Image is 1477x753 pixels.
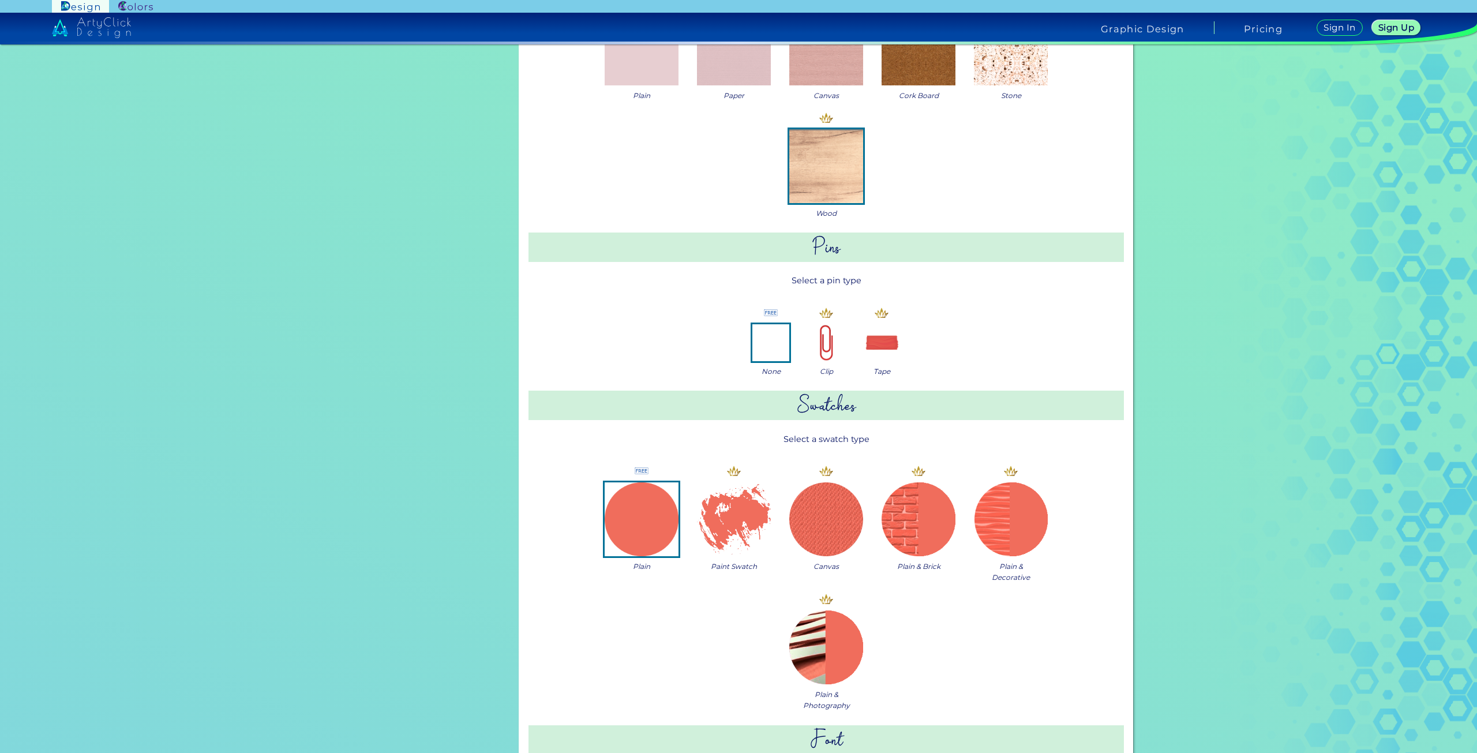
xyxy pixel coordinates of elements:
[819,464,833,478] img: icon_premium_gold.svg
[789,610,863,684] img: ex-img-swatch-type-6.png
[882,12,955,85] img: ex-mb-sw-style-5.png
[1380,24,1412,32] h5: Sign Up
[528,391,1124,420] h2: Swatches
[819,306,833,320] img: icon_premium_gold.svg
[816,208,837,219] span: Wood
[882,482,955,556] img: ex-img-swatch-type-4.png
[723,90,744,101] span: Paper
[635,464,648,478] img: icon_free.svg
[528,428,1124,449] p: Select a swatch type
[789,12,863,85] img: ex-mb-sw-style-2.png
[1101,24,1184,33] h4: Graphic Design
[605,12,678,85] img: ex-mb-sw-style-0.jpg
[897,561,940,572] span: Plain & Brick
[697,482,771,556] img: ex-img-swatch-type-2.png
[528,233,1124,262] h2: Pins
[762,366,781,377] span: None
[820,366,833,377] span: Clip
[1319,20,1360,35] a: Sign In
[605,482,678,556] img: ex-img-swatch-type-1.png
[1004,464,1018,478] img: icon_premium_gold.svg
[633,561,650,572] span: Plain
[752,324,789,361] img: ex-mb-pin-style-0.jpg
[52,17,132,38] img: artyclick_design_logo_white_combined_path.svg
[764,306,778,320] img: icon_free.svg
[819,111,833,125] img: icon_premium_gold.svg
[799,689,854,711] span: Plain & Photography
[1001,90,1021,101] span: Stone
[1244,24,1283,33] a: Pricing
[814,561,839,572] span: Canvas
[983,561,1039,583] span: Plain & Decorative
[819,592,833,606] img: icon_premium_gold.svg
[789,482,863,556] img: ex-img-swatch-type-3.png
[814,90,839,101] span: Canvas
[874,366,890,377] span: Tape
[697,12,771,85] img: ex-mb-sw-style-1.png
[727,464,741,478] img: icon_premium_gold.svg
[1325,24,1354,32] h5: Sign In
[1374,21,1418,35] a: Sign Up
[875,306,889,320] img: icon_premium_gold.svg
[118,1,153,12] img: ArtyClick Colors logo
[974,12,1048,85] img: ex-mb-sw-style-4.png
[912,464,925,478] img: icon_premium_gold.svg
[789,129,863,203] img: ex-mb-sw-style-3.png
[808,324,845,361] img: ex-mb-pin-style-3.jpg
[863,324,900,361] img: ex-mb-pin-style-4.png
[633,90,650,101] span: Plain
[974,482,1048,556] img: ex-img-swatch-type-5.png
[899,90,939,101] span: Cork Board
[528,270,1124,291] p: Select a pin type
[711,561,757,572] span: Paint Swatch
